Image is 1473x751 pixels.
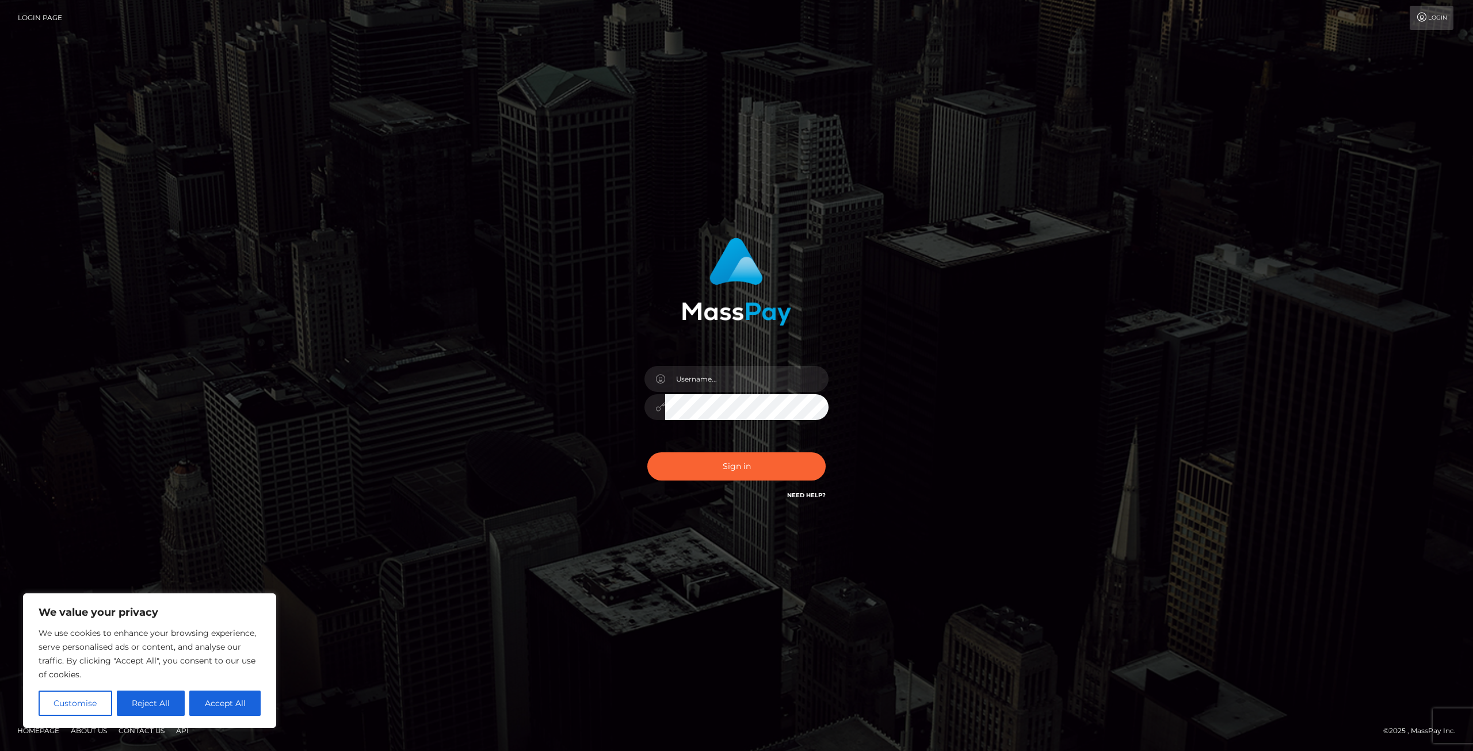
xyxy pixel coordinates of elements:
button: Accept All [189,691,261,716]
img: MassPay Login [682,238,791,326]
button: Reject All [117,691,185,716]
div: © 2025 , MassPay Inc. [1383,725,1464,737]
a: Homepage [13,722,64,739]
div: We value your privacy [23,593,276,728]
a: Need Help? [787,491,826,499]
button: Customise [39,691,112,716]
a: Login Page [18,6,62,30]
button: Sign in [647,452,826,481]
a: About Us [66,722,112,739]
a: API [171,722,193,739]
p: We value your privacy [39,605,261,619]
a: Login [1410,6,1453,30]
p: We use cookies to enhance your browsing experience, serve personalised ads or content, and analys... [39,626,261,681]
a: Contact Us [114,722,169,739]
input: Username... [665,366,829,392]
